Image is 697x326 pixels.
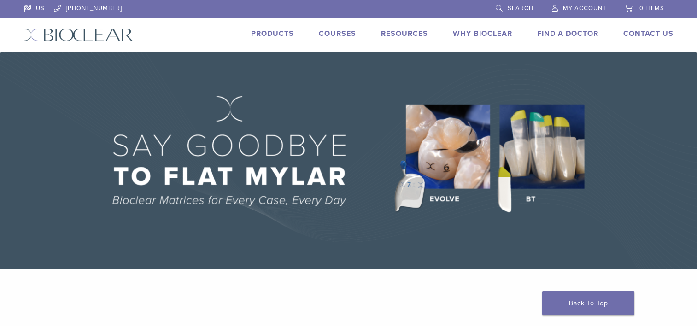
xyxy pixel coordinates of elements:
a: Resources [381,29,428,38]
a: Back To Top [542,291,634,315]
img: Bioclear [24,28,133,41]
span: My Account [563,5,606,12]
a: Courses [319,29,356,38]
a: Why Bioclear [453,29,512,38]
span: 0 items [639,5,664,12]
a: Products [251,29,294,38]
a: Contact Us [623,29,674,38]
a: Find A Doctor [537,29,598,38]
span: Search [508,5,533,12]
